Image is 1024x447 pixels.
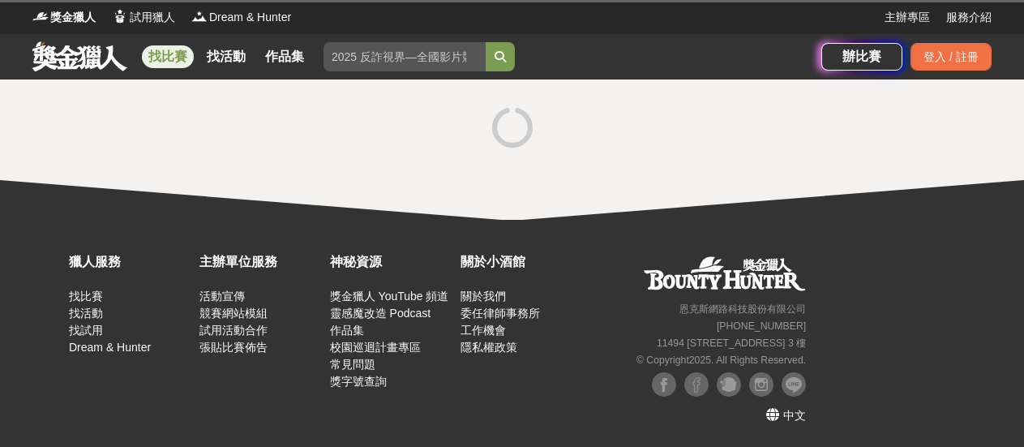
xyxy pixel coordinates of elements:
a: 找比賽 [69,290,103,303]
small: © Copyright 2025 . All Rights Reserved. [636,355,806,366]
a: 隱私權政策 [461,341,517,354]
div: 主辦單位服務 [199,252,322,272]
a: 找試用 [69,324,103,337]
span: Dream & Hunter [209,9,291,26]
a: 校園巡迴計畫專區 [330,341,421,354]
a: 關於我們 [461,290,506,303]
span: 試用獵人 [130,9,175,26]
a: Dream & Hunter [69,341,151,354]
a: 找活動 [200,45,252,68]
a: 靈感魔改造 Podcast [330,307,431,320]
img: Logo [32,8,49,24]
a: Logo試用獵人 [112,9,175,26]
small: 恩克斯網路科技股份有限公司 [679,303,806,315]
a: 獎金獵人 YouTube 頻道 [330,290,449,303]
span: 中文 [783,409,806,422]
span: 獎金獵人 [50,9,96,26]
img: Facebook [684,372,709,397]
a: 找比賽 [142,45,194,68]
a: Logo獎金獵人 [32,9,96,26]
a: 主辦專區 [885,9,930,26]
img: Plurk [717,372,741,397]
a: LogoDream & Hunter [191,9,291,26]
img: Instagram [749,372,773,397]
a: 競賽網站模組 [199,307,268,320]
a: 作品集 [330,324,364,337]
a: 張貼比賽佈告 [199,341,268,354]
div: 神秘資源 [330,252,452,272]
a: 常見問題 [330,358,375,371]
img: Logo [112,8,128,24]
div: 登入 / 註冊 [910,43,992,71]
a: 服務介紹 [946,9,992,26]
a: 試用活動合作 [199,324,268,337]
a: 作品集 [259,45,311,68]
a: 工作機會 [461,324,506,337]
small: 11494 [STREET_ADDRESS] 3 樓 [657,337,806,349]
div: 關於小酒館 [461,252,583,272]
input: 2025 反詐視界—全國影片競賽 [323,42,486,71]
a: 委任律師事務所 [461,307,540,320]
a: 獎字號查詢 [330,375,387,388]
a: 活動宣傳 [199,290,245,303]
img: LINE [782,372,806,397]
div: 獵人服務 [69,252,191,272]
img: Logo [191,8,208,24]
a: 找活動 [69,307,103,320]
img: Facebook [652,372,676,397]
a: 辦比賽 [821,43,902,71]
small: [PHONE_NUMBER] [717,320,806,332]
